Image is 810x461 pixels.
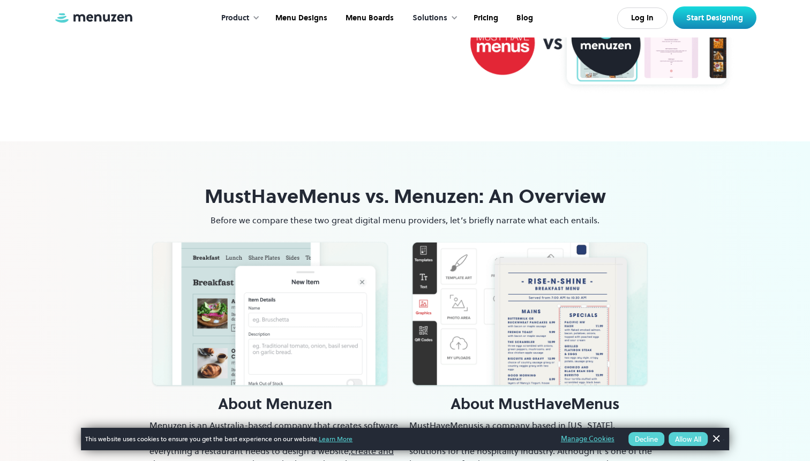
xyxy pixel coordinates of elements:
span: This website uses cookies to ensure you get the best experience on our website. [85,434,546,444]
div: Product [211,2,265,35]
button: Allow All [669,432,708,446]
a: Dismiss Banner [708,431,724,447]
div: Solutions [412,12,447,24]
div: Product [221,12,249,24]
div: Solutions [402,2,463,35]
a: Blog [506,2,541,35]
h1: MustHaveMenus vs. Menuzen: An Overview [149,184,661,208]
button: Decline [628,432,664,446]
a: Menu Boards [335,2,402,35]
a: Log In [617,7,667,29]
h1: About MustHaveMenus [409,395,661,413]
a: Manage Cookies [561,433,614,445]
a: Menu Designs [265,2,335,35]
a: Pricing [463,2,506,35]
h1: About Menuzen [149,395,401,413]
a: Start Designing [673,6,756,29]
a: MustHaveMenus [409,419,477,431]
p: Before we compare these two great digital menu providers, let’s briefly narrate what each entails. [149,214,661,226]
a: Learn More [319,434,352,443]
